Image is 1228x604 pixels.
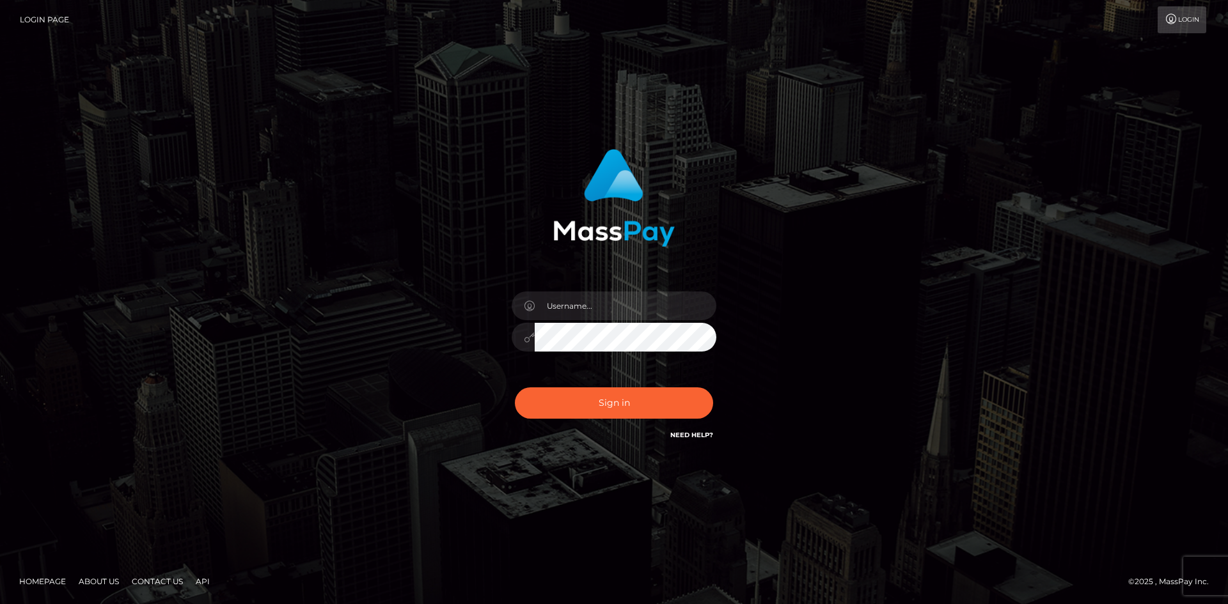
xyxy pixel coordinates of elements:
a: Login [1158,6,1206,33]
a: Need Help? [670,431,713,439]
a: About Us [74,571,124,591]
input: Username... [535,291,716,320]
img: MassPay Login [553,149,675,247]
button: Sign in [515,387,713,419]
a: Homepage [14,571,71,591]
a: Login Page [20,6,69,33]
a: Contact Us [127,571,188,591]
div: © 2025 , MassPay Inc. [1128,575,1218,589]
a: API [191,571,215,591]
